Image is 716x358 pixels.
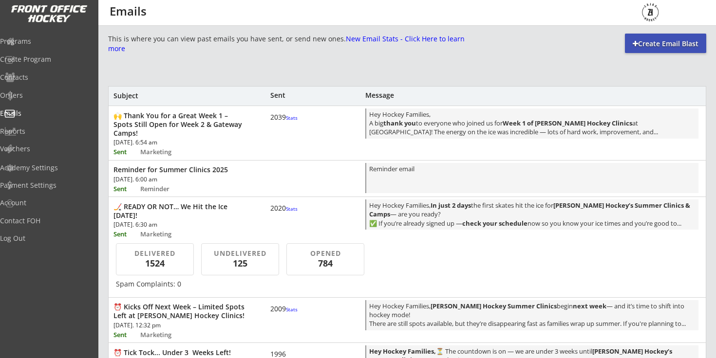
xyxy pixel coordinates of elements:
[140,186,187,192] div: Reminder
[113,202,246,220] div: 🏒 READY OR NOT… We Hit the Ice [DATE]!
[113,92,247,99] div: Subject
[270,204,300,213] div: 2020
[383,119,416,127] strong: thank you
[625,39,706,49] div: Create Email Blast
[462,219,528,228] strong: check your schedule
[113,177,224,182] div: [DATE]. 6:00 am
[270,113,300,122] div: 2039
[365,92,567,99] div: Message
[209,257,271,269] div: 125
[369,201,692,218] strong: [PERSON_NAME] Hockey’s Summer Clinics & Camps
[113,222,224,228] div: [DATE]. 6:30 am
[127,257,183,269] div: 1524
[431,201,471,210] strong: In just 2 days
[140,231,187,237] div: Marketing
[369,302,696,330] div: Hey Hockey Families, begin — and it’s time to shift into hockey mode! There are still spots avail...
[503,119,632,127] strong: Week 1 of [PERSON_NAME] Hockey Clinics
[113,186,139,192] div: Sent
[113,149,139,155] div: Sent
[108,34,467,53] font: New Email Stats - Click Here to learn more
[295,257,356,269] div: 784
[369,164,696,193] div: Reminder email
[113,322,224,328] div: [DATE]. 12:32 pm
[116,279,698,289] div: Spam Complaints: 0
[113,231,139,237] div: Sent
[270,92,300,99] div: Sent
[123,249,187,258] div: DELIVERED
[140,332,187,338] div: Marketing
[208,249,272,258] div: UNDELIVERED
[270,304,300,313] div: 2009
[369,347,436,356] strong: Hey Hockey Families,
[286,114,298,121] font: Stats
[108,34,465,53] div: This is where you can view past emails you have sent, or send new ones.
[113,111,246,138] div: 🙌 Thank You for a Great Week 1 – Spots Still Open for Week 2 & Gateway Camps!
[573,302,606,310] strong: next week
[140,149,187,155] div: Marketing
[113,332,139,338] div: Sent
[294,249,357,258] div: OPENED
[369,201,696,230] div: Hey Hockey Families, the first skates hit the ice for — are you ready? ✅ If you’re already signed...
[113,165,246,174] div: Reminder for Summer Clinics 2025
[369,110,696,139] div: Hey Hockey Families, A big to everyone who joined us for at [GEOGRAPHIC_DATA]! The energy on the ...
[286,205,298,212] font: Stats
[286,306,298,313] font: Stats
[431,302,557,310] strong: [PERSON_NAME] Hockey Summer Clinics
[113,303,246,320] div: ⏰ Kicks Off Next Week – Limited Spots Left at [PERSON_NAME] Hockey Clinics!
[113,140,224,145] div: [DATE]. 6:54 am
